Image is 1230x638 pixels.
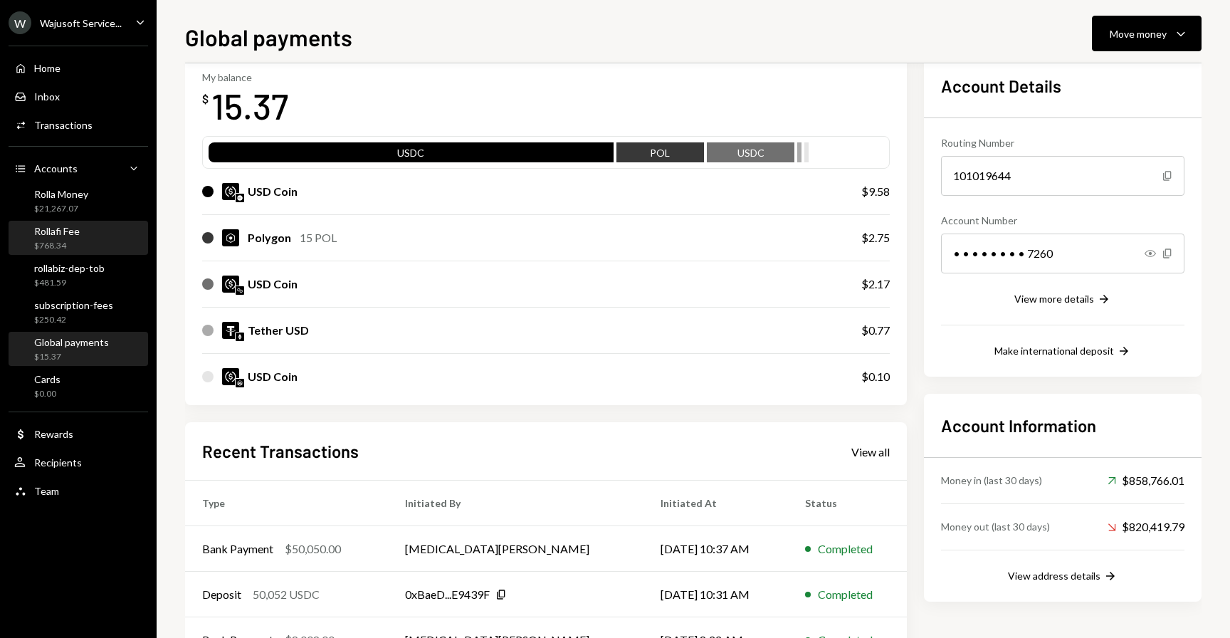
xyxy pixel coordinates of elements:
div: Completed [818,540,873,558]
a: Rolla Money$21,267.07 [9,184,148,218]
button: Move money [1092,16,1202,51]
th: Initiated At [643,481,788,526]
div: • • • • • • • • 7260 [941,234,1184,273]
a: subscription-fees$250.42 [9,295,148,329]
a: Inbox [9,83,148,109]
div: Team [34,485,59,497]
div: Account Number [941,213,1184,228]
div: USDC [209,145,614,165]
div: Home [34,62,61,74]
div: Bank Payment [202,540,273,558]
img: ethereum-mainnet [236,333,244,341]
div: Tether USD [248,322,309,339]
div: $0.77 [861,322,890,339]
a: Global payments$15.37 [9,332,148,366]
h1: Global payments [185,23,352,51]
td: [DATE] 10:31 AM [643,572,788,617]
div: Wajusoft Service... [40,17,122,29]
div: W [9,11,31,34]
div: Rollafi Fee [34,225,80,237]
th: Initiated By [388,481,643,526]
div: Recipients [34,456,82,469]
div: $21,267.07 [34,203,88,215]
div: USD Coin [248,276,298,293]
a: Recipients [9,449,148,475]
div: Completed [818,586,873,603]
div: $50,050.00 [285,540,341,558]
div: Inbox [34,90,60,103]
div: Rewards [34,428,73,440]
div: 101019644 [941,156,1184,196]
div: $250.42 [34,314,113,326]
button: Make international deposit [994,344,1131,360]
div: Money in (last 30 days) [941,473,1042,488]
h2: Recent Transactions [202,439,359,463]
div: Global payments [34,336,109,348]
div: Cards [34,373,61,385]
div: $0.10 [861,368,890,385]
div: Make international deposit [994,345,1114,357]
div: $2.75 [861,229,890,246]
a: rollabiz-dep-tob$481.59 [9,258,148,292]
div: View all [851,445,890,459]
div: Money out (last 30 days) [941,519,1050,534]
div: $481.59 [34,277,105,289]
div: USDC [707,145,794,165]
a: Team [9,478,148,503]
div: USD Coin [248,368,298,385]
div: $ [202,92,209,106]
div: 15 POL [300,229,337,246]
div: View address details [1008,570,1100,582]
div: USD Coin [248,183,298,200]
img: polygon-mainnet [236,286,244,295]
th: Status [788,481,907,526]
h2: Account Information [941,414,1184,437]
a: View all [851,444,890,459]
div: 50,052 USDC [253,586,320,603]
div: Rolla Money [34,188,88,200]
a: Rewards [9,421,148,446]
img: arbitrum-mainnet [236,379,244,387]
div: subscription-fees [34,299,113,311]
a: Transactions [9,112,148,137]
th: Type [185,481,388,526]
div: 0xBaeD...E9439F [405,586,490,603]
td: [DATE] 10:37 AM [643,526,788,572]
div: $820,419.79 [1108,518,1184,535]
img: USDC [222,183,239,200]
div: View more details [1014,293,1094,305]
div: Move money [1110,26,1167,41]
button: View address details [1008,569,1118,585]
h2: Account Details [941,74,1184,98]
div: $15.37 [34,351,109,363]
div: Routing Number [941,135,1184,150]
div: $9.58 [861,183,890,200]
div: $858,766.01 [1108,472,1184,489]
a: Home [9,55,148,80]
img: USDT [222,322,239,339]
div: rollabiz-dep-tob [34,262,105,274]
div: Transactions [34,119,93,131]
div: My balance [202,71,288,83]
img: USDC [222,368,239,385]
div: $768.34 [34,240,80,252]
button: View more details [1014,292,1111,308]
td: [MEDICAL_DATA][PERSON_NAME] [388,526,643,572]
a: Accounts [9,155,148,181]
div: $0.00 [34,388,61,400]
img: POL [222,229,239,246]
div: 15.37 [211,83,288,128]
img: USDC [222,276,239,293]
div: Polygon [248,229,291,246]
div: POL [616,145,704,165]
a: Cards$0.00 [9,369,148,403]
div: $2.17 [861,276,890,293]
img: base-mainnet [236,194,244,202]
div: Deposit [202,586,241,603]
div: Accounts [34,162,78,174]
a: Rollafi Fee$768.34 [9,221,148,255]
